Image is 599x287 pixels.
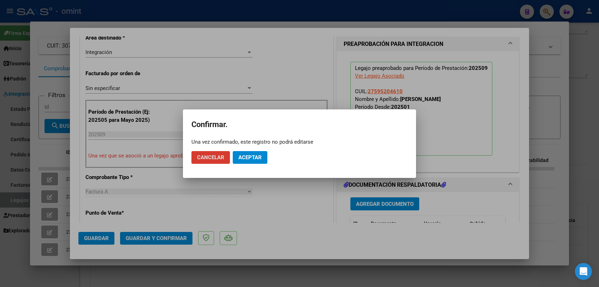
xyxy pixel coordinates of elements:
div: Una vez confirmado, este registro no podrá editarse [191,138,408,145]
span: Cancelar [197,154,224,161]
h2: Confirmar. [191,118,408,131]
button: Aceptar [233,151,267,164]
span: Aceptar [238,154,262,161]
div: Open Intercom Messenger [575,263,592,280]
button: Cancelar [191,151,230,164]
